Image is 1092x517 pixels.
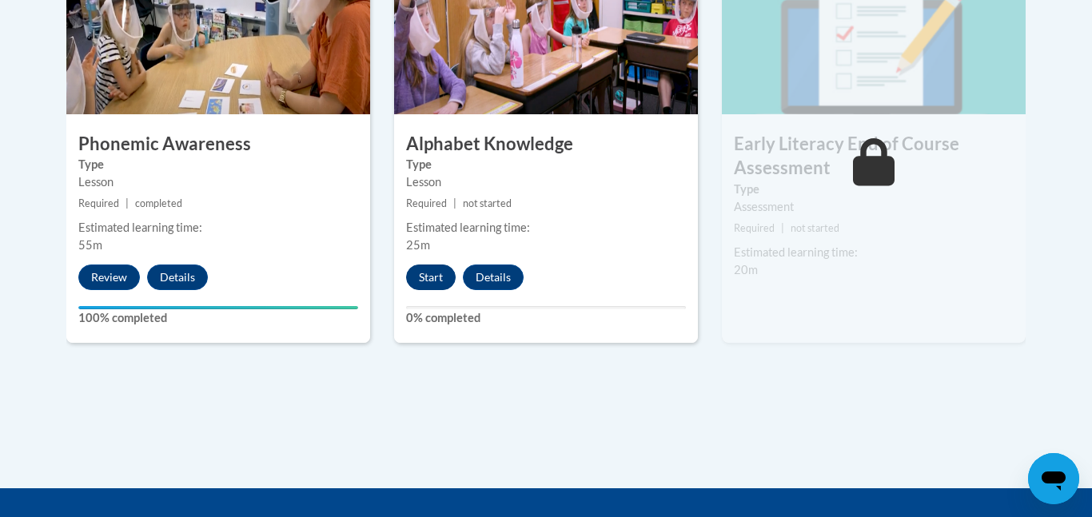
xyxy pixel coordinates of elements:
[734,181,1014,198] label: Type
[453,197,456,209] span: |
[78,264,140,290] button: Review
[406,173,686,191] div: Lesson
[135,197,182,209] span: completed
[722,132,1026,181] h3: Early Literacy End of Course Assessment
[463,197,512,209] span: not started
[78,309,358,327] label: 100% completed
[734,244,1014,261] div: Estimated learning time:
[781,222,784,234] span: |
[78,238,102,252] span: 55m
[406,156,686,173] label: Type
[147,264,208,290] button: Details
[78,219,358,237] div: Estimated learning time:
[394,132,698,157] h3: Alphabet Knowledge
[126,197,129,209] span: |
[406,219,686,237] div: Estimated learning time:
[406,264,456,290] button: Start
[791,222,839,234] span: not started
[734,198,1014,216] div: Assessment
[1028,453,1079,504] iframe: Button to launch messaging window
[406,238,430,252] span: 25m
[78,173,358,191] div: Lesson
[406,197,447,209] span: Required
[406,309,686,327] label: 0% completed
[78,306,358,309] div: Your progress
[734,222,775,234] span: Required
[463,264,524,290] button: Details
[66,132,370,157] h3: Phonemic Awareness
[78,156,358,173] label: Type
[734,263,758,276] span: 20m
[78,197,119,209] span: Required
